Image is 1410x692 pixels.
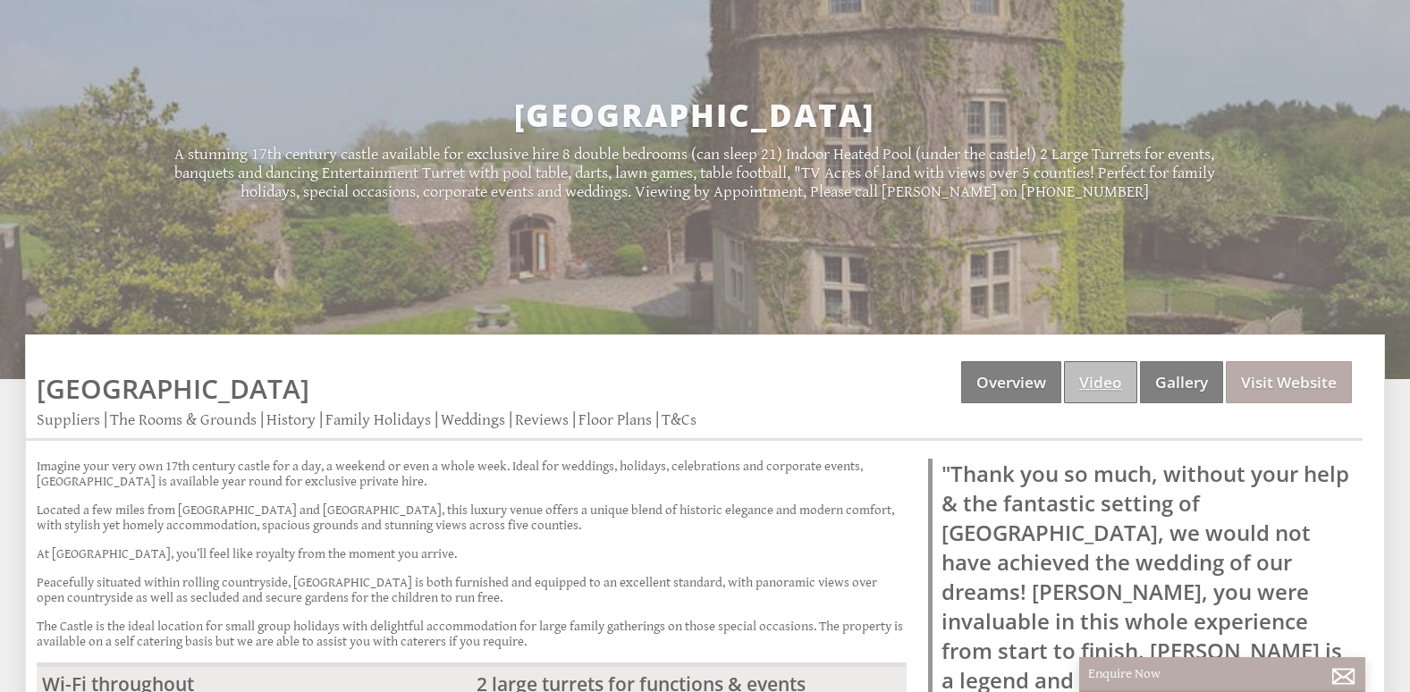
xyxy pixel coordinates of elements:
a: Floor Plans [578,410,652,429]
a: Overview [961,361,1061,403]
a: Gallery [1140,361,1223,403]
a: Family Holidays [325,410,431,429]
a: History [266,410,316,429]
h2: [GEOGRAPHIC_DATA] [159,94,1230,136]
p: Enquire Now [1088,666,1356,681]
a: Video [1064,361,1137,403]
p: At [GEOGRAPHIC_DATA], you’ll feel like royalty from the moment you arrive. [37,546,907,561]
p: A stunning 17th century castle available for exclusive hire 8 double bedrooms (can sleep 21) Indo... [159,145,1230,201]
a: T&Cs [662,410,697,429]
a: Suppliers [37,410,100,429]
p: Imagine your very own 17th century castle for a day, a weekend or even a whole week. Ideal for we... [37,459,907,489]
a: Reviews [515,410,569,429]
a: Weddings [441,410,505,429]
a: The Rooms & Grounds [110,410,257,429]
p: Located a few miles from [GEOGRAPHIC_DATA] and [GEOGRAPHIC_DATA], this luxury venue offers a uniq... [37,502,907,533]
a: [GEOGRAPHIC_DATA] [37,370,309,407]
a: Visit Website [1226,361,1352,403]
p: The Castle is the ideal location for small group holidays with delightful accommodation for large... [37,619,907,649]
p: Peacefully situated within rolling countryside, [GEOGRAPHIC_DATA] is both furnished and equipped ... [37,575,907,605]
